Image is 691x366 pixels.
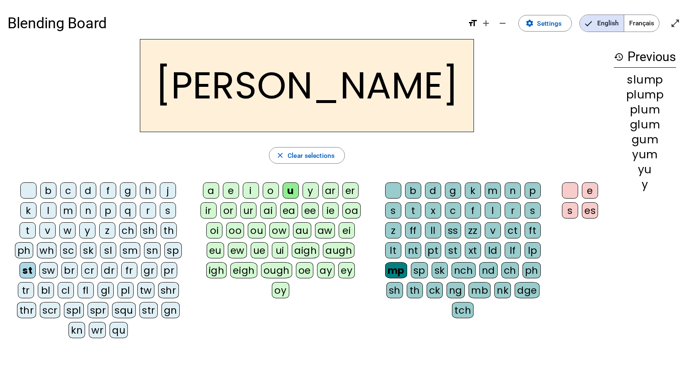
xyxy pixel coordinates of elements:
div: ph [523,262,541,278]
button: Clear selections [269,147,345,164]
div: g [120,182,136,199]
div: dr [101,262,117,278]
div: gn [161,302,180,318]
span: Settings [537,18,562,29]
div: d [425,182,441,199]
div: es [582,202,598,219]
div: pr [161,262,177,278]
div: a [203,182,219,199]
div: yu [614,164,676,175]
div: str [139,302,158,318]
div: q [120,202,136,219]
div: sm [120,242,140,258]
div: n [80,202,96,219]
div: sk [80,242,96,258]
div: ie [322,202,339,219]
div: j [160,182,176,199]
div: sp [411,262,428,278]
div: ur [240,202,256,219]
div: sc [60,242,76,258]
div: shr [158,282,179,298]
div: c [60,182,76,199]
div: tw [137,282,154,298]
div: oy [272,282,289,298]
div: p [100,202,116,219]
div: lp [525,242,541,258]
div: ng [447,282,465,298]
div: y [303,182,319,199]
div: sh [386,282,403,298]
div: nd [479,262,498,278]
div: slump [614,74,676,85]
div: ow [269,222,289,238]
div: bl [38,282,54,298]
div: pt [425,242,441,258]
div: r [140,202,156,219]
div: ea [280,202,298,219]
div: fl [78,282,94,298]
div: n [505,182,521,199]
div: ft [525,222,541,238]
div: eigh [230,262,257,278]
mat-icon: close [276,151,284,160]
div: er [342,182,359,199]
div: oo [226,222,244,238]
div: spr [88,302,109,318]
div: spl [64,302,84,318]
div: ee [302,202,319,219]
div: ll [425,222,441,238]
div: x [425,202,441,219]
div: glum [614,119,676,130]
div: or [220,202,237,219]
div: y [79,222,95,238]
div: eu [207,242,224,258]
div: yum [614,149,676,160]
div: igh [206,262,227,278]
div: st [20,262,36,278]
div: br [61,262,78,278]
div: nk [494,282,511,298]
div: k [20,202,37,219]
div: xt [465,242,481,258]
div: th [161,222,177,238]
div: l [40,202,56,219]
div: au [293,222,311,238]
div: scr [40,302,60,318]
div: ct [505,222,521,238]
mat-icon: open_in_full [670,18,680,28]
div: ay [317,262,335,278]
div: ei [339,222,355,238]
div: ld [485,242,501,258]
div: pl [117,282,134,298]
div: e [582,182,598,199]
div: plump [614,89,676,100]
div: c [445,202,461,219]
div: t [405,202,421,219]
div: ough [261,262,292,278]
div: ui [272,242,288,258]
div: squ [112,302,136,318]
div: gum [614,134,676,145]
div: s [525,202,541,219]
div: ff [405,222,421,238]
div: k [465,182,481,199]
div: tr [18,282,34,298]
div: ch [501,262,519,278]
mat-button-toggle-group: Language selection [579,15,659,32]
div: p [525,182,541,199]
button: Increase font size [478,15,494,32]
div: sh [140,222,157,238]
div: m [485,182,501,199]
div: s [385,202,401,219]
span: Clear selections [288,150,335,161]
div: v [39,222,56,238]
div: zz [465,222,481,238]
div: z [385,222,401,238]
button: Settings [518,15,572,32]
div: tch [452,302,474,318]
div: ar [322,182,339,199]
mat-icon: settings [525,19,534,27]
div: f [100,182,116,199]
div: cr [81,262,98,278]
div: sw [39,262,58,278]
